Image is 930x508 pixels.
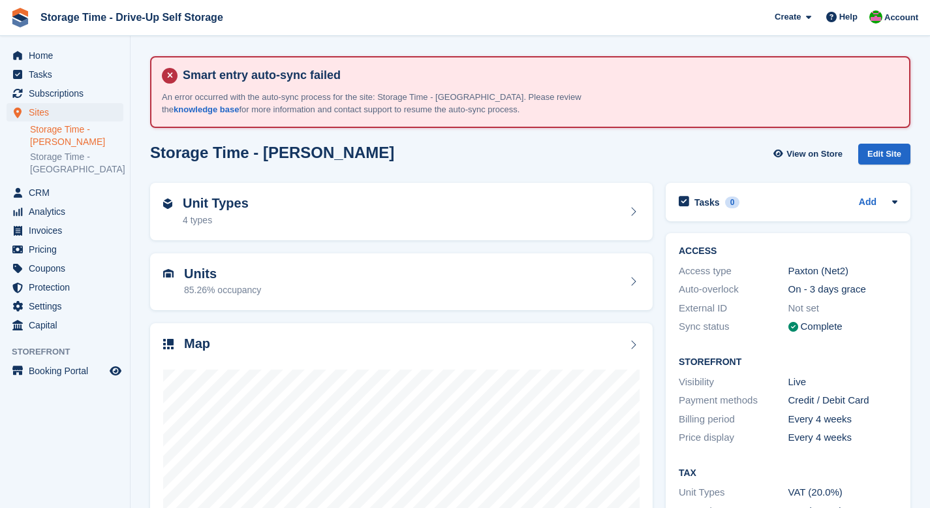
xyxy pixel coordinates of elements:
div: Live [788,375,898,390]
div: External ID [679,301,788,316]
a: menu [7,297,123,315]
img: Saeed [869,10,882,24]
div: Credit / Debit Card [788,393,898,408]
div: Complete [801,319,843,334]
a: menu [7,221,123,240]
a: menu [7,183,123,202]
a: menu [7,103,123,121]
span: Coupons [29,259,107,278]
img: unit-icn-7be61d7bf1b0ce9d3e12c5938cc71ed9869f7b940bace4675aadf7bd6d80202e.svg [163,269,174,278]
a: Unit Types 4 types [150,183,653,240]
span: Storefront [12,345,130,358]
span: Subscriptions [29,84,107,103]
div: Price display [679,430,788,445]
div: Payment methods [679,393,788,408]
div: Every 4 weeks [788,412,898,427]
img: unit-type-icn-2b2737a686de81e16bb02015468b77c625bbabd49415b5ef34ead5e3b44a266d.svg [163,198,172,209]
a: Preview store [108,363,123,379]
div: 4 types [183,214,249,227]
a: menu [7,240,123,259]
h2: Tax [679,468,897,479]
a: Add [859,195,876,210]
span: Sites [29,103,107,121]
span: Help [839,10,858,24]
a: menu [7,202,123,221]
span: Booking Portal [29,362,107,380]
a: menu [7,259,123,278]
span: Home [29,46,107,65]
div: Not set [788,301,898,316]
span: Protection [29,278,107,296]
h2: Units [184,266,261,281]
span: Capital [29,316,107,334]
a: Storage Time - [GEOGRAPHIC_DATA] [30,151,123,176]
a: knowledge base [174,104,239,114]
span: Create [775,10,801,24]
span: View on Store [786,148,843,161]
a: menu [7,84,123,103]
div: On - 3 days grace [788,282,898,297]
a: Units 85.26% occupancy [150,253,653,311]
div: Visibility [679,375,788,390]
div: Every 4 weeks [788,430,898,445]
div: 85.26% occupancy [184,283,261,297]
a: menu [7,316,123,334]
span: Tasks [29,65,107,84]
h2: Tasks [694,197,720,208]
h2: Storage Time - [PERSON_NAME] [150,144,394,161]
span: Settings [29,297,107,315]
a: Edit Site [858,144,910,170]
a: View on Store [771,144,848,165]
span: Account [884,11,918,24]
a: Storage Time - [PERSON_NAME] [30,123,123,148]
h2: Storefront [679,357,897,368]
p: An error occurred with the auto-sync process for the site: Storage Time - [GEOGRAPHIC_DATA]. Plea... [162,91,619,116]
span: CRM [29,183,107,202]
img: stora-icon-8386f47178a22dfd0bd8f6a31ec36ba5ce8667c1dd55bd0f319d3a0aa187defe.svg [10,8,30,27]
div: Billing period [679,412,788,427]
div: Sync status [679,319,788,334]
h2: Map [184,336,210,351]
div: VAT (20.0%) [788,485,898,500]
h2: Unit Types [183,196,249,211]
div: Access type [679,264,788,279]
div: Unit Types [679,485,788,500]
div: 0 [725,197,740,208]
h4: Smart entry auto-sync failed [178,68,899,83]
span: Invoices [29,221,107,240]
span: Pricing [29,240,107,259]
a: menu [7,362,123,380]
span: Analytics [29,202,107,221]
div: Paxton (Net2) [788,264,898,279]
h2: ACCESS [679,246,897,257]
div: Edit Site [858,144,910,165]
div: Auto-overlock [679,282,788,297]
a: menu [7,278,123,296]
img: map-icn-33ee37083ee616e46c38cad1a60f524a97daa1e2b2c8c0bc3eb3415660979fc1.svg [163,339,174,349]
a: Storage Time - Drive-Up Self Storage [35,7,228,28]
a: menu [7,46,123,65]
a: menu [7,65,123,84]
